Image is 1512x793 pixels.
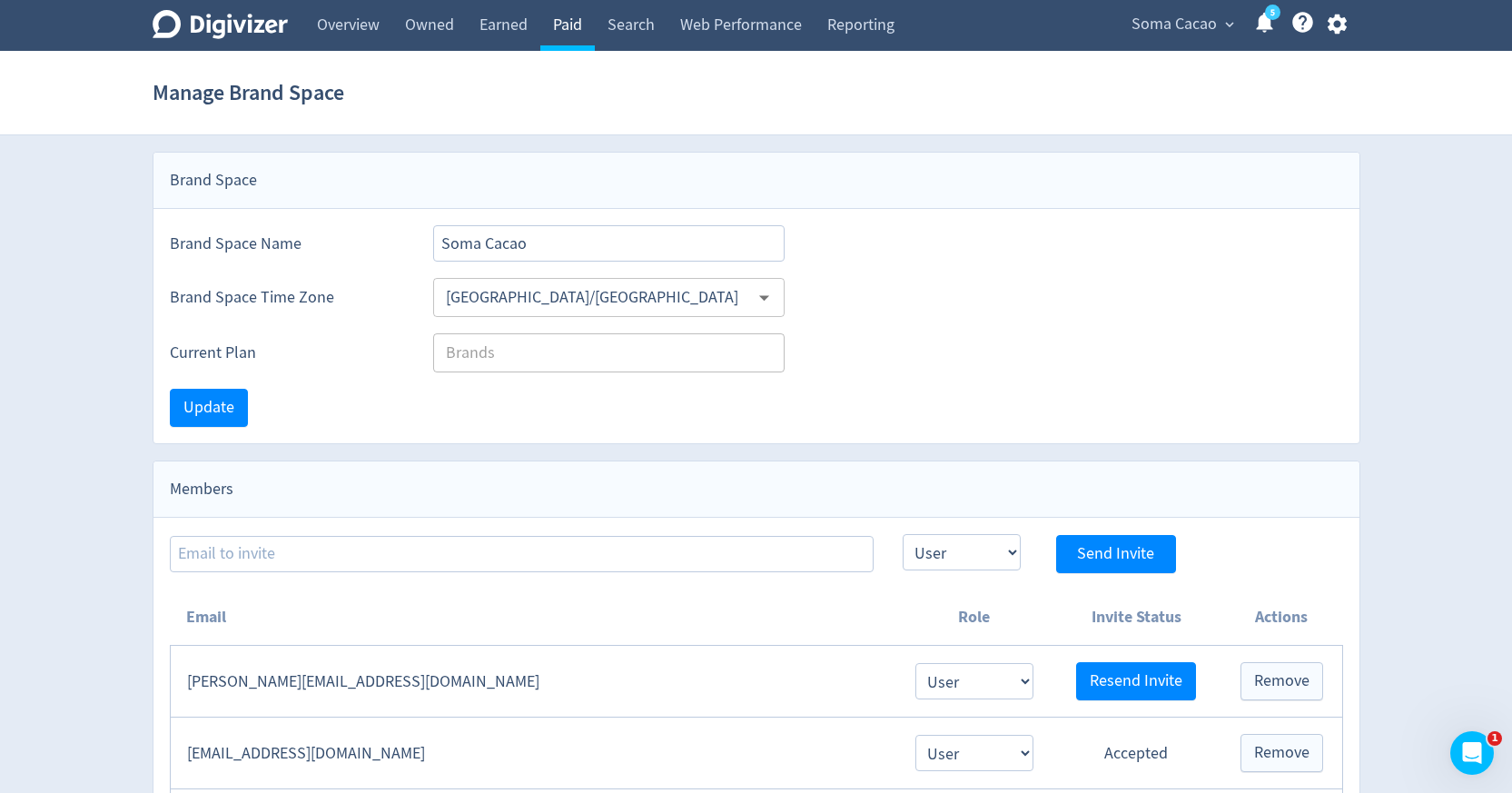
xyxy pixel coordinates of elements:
[170,342,404,364] label: Current Plan
[439,283,750,312] input: Select Timezone
[170,233,404,255] label: Brand Space Name
[433,225,786,262] input: Brand Space
[750,283,778,312] button: Open
[896,590,1051,646] th: Role
[170,389,248,427] button: Update
[153,461,1359,518] div: Members
[1450,731,1494,775] iframe: Intercom live chat
[1265,5,1280,20] a: 5
[183,400,234,416] span: Update
[1254,745,1309,761] span: Remove
[1240,734,1323,772] button: Remove
[170,646,896,718] td: [PERSON_NAME][EMAIL_ADDRESS][DOMAIN_NAME]
[1254,673,1309,689] span: Remove
[153,64,344,122] h1: Manage Brand Space
[1487,731,1502,746] span: 1
[170,718,896,789] td: [EMAIL_ADDRESS][DOMAIN_NAME]
[1052,718,1221,789] td: Accepted
[170,590,896,646] th: Email
[1221,590,1342,646] th: Actions
[1125,10,1239,39] button: Soma Cacao
[1056,535,1176,573] button: Send Invite
[1240,662,1323,700] button: Remove
[1270,6,1274,19] text: 5
[170,286,404,309] label: Brand Space Time Zone
[153,153,1359,209] div: Brand Space
[1052,590,1221,646] th: Invite Status
[1090,673,1182,689] span: Resend Invite
[170,536,874,572] input: Email to invite
[1077,546,1154,562] span: Send Invite
[1076,662,1196,700] button: Resend Invite
[1132,10,1217,39] span: Soma Cacao
[1221,16,1238,33] span: expand_more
